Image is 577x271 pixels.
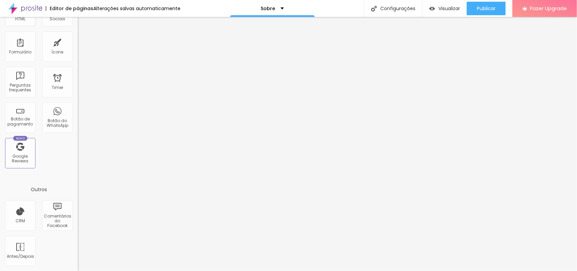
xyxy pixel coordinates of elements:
div: CRM [16,219,25,223]
div: Ícone [52,50,64,54]
span: Publicar [477,6,496,11]
div: Alterações salvas automaticamente [93,6,181,11]
div: Botão de pagamento [7,117,33,127]
span: Fazer Upgrade [530,5,567,11]
iframe: Editor [78,17,577,271]
div: Formulário [9,50,31,54]
div: Timer [52,85,63,90]
div: Editor de páginas [46,6,93,11]
div: Antes/Depois [7,254,33,259]
button: Publicar [467,2,506,15]
img: view-1.svg [429,6,435,12]
span: Visualizar [438,6,460,11]
button: Visualizar [423,2,467,15]
img: Icone [371,6,377,12]
div: Redes Sociais [44,12,71,22]
div: Perguntas frequentes [7,83,33,93]
div: Botão do WhatsApp [44,118,71,128]
p: Sobre [261,6,275,11]
div: Google Reviews [7,154,33,164]
div: Novo [13,136,28,141]
div: Comentários do Facebook [44,214,71,228]
div: Código HTML [7,12,33,22]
